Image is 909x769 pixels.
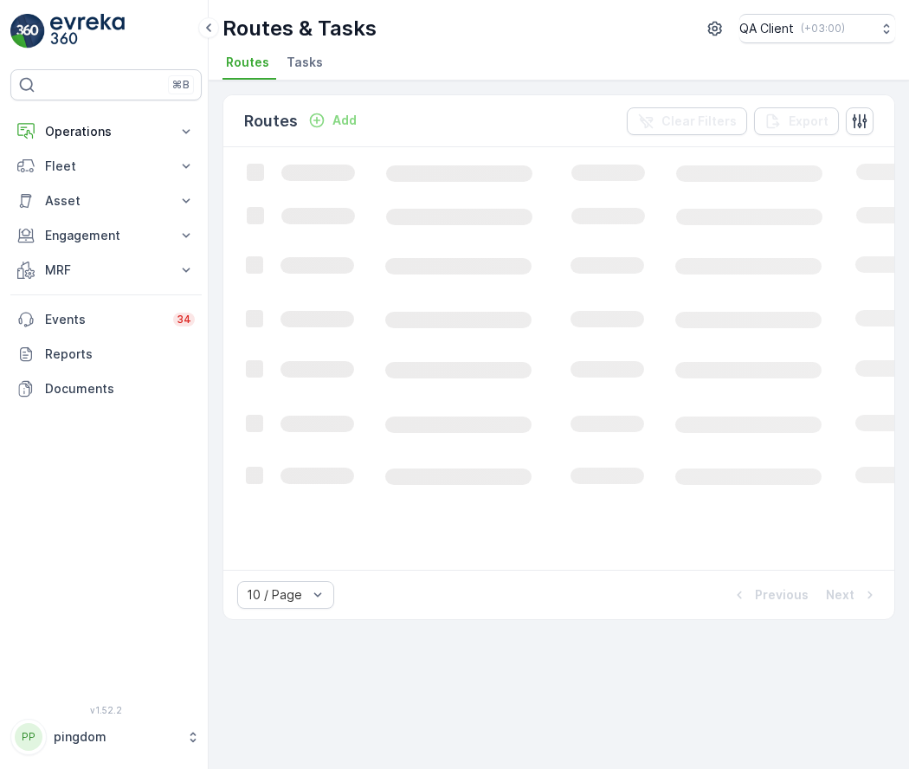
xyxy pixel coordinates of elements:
button: Fleet [10,149,202,184]
p: Operations [45,123,167,140]
p: Routes [244,109,298,133]
button: Operations [10,114,202,149]
img: logo [10,14,45,48]
button: Export [754,107,839,135]
button: QA Client(+03:00) [739,14,895,43]
p: ⌘B [172,78,190,92]
a: Documents [10,372,202,406]
span: Routes [226,54,269,71]
button: Add [301,110,364,131]
p: Events [45,311,163,328]
button: Engagement [10,218,202,253]
p: Reports [45,346,195,363]
button: Previous [729,585,810,605]
p: QA Client [739,20,794,37]
p: Engagement [45,227,167,244]
span: v 1.52.2 [10,705,202,715]
button: MRF [10,253,202,288]
img: logo_light-DOdMpM7g.png [50,14,125,48]
p: Clear Filters [661,113,737,130]
p: Fleet [45,158,167,175]
button: Asset [10,184,202,218]
p: ( +03:00 ) [801,22,845,36]
button: Next [824,585,880,605]
button: Clear Filters [627,107,747,135]
button: PPpingdom [10,719,202,755]
p: Export [789,113,828,130]
p: Asset [45,192,167,210]
p: Previous [755,586,809,604]
p: pingdom [54,728,177,746]
p: MRF [45,262,167,279]
p: Routes & Tasks [222,15,377,42]
p: Next [826,586,854,604]
p: Add [332,112,357,129]
div: PP [15,723,42,751]
p: Documents [45,380,195,397]
span: Tasks [287,54,323,71]
p: 34 [177,313,191,326]
a: Events34 [10,302,202,337]
a: Reports [10,337,202,372]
